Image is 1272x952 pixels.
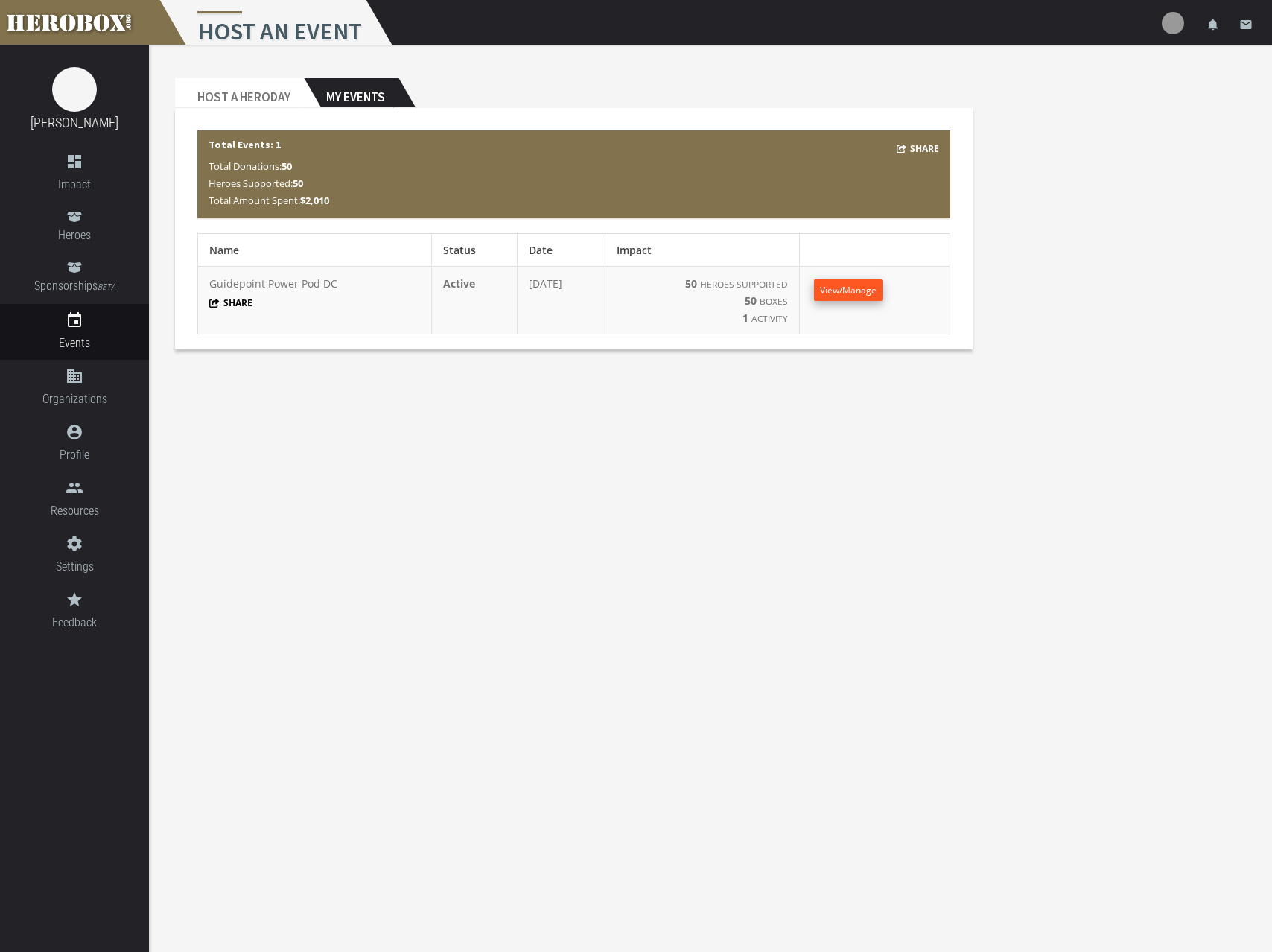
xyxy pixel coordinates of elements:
b: Active [443,276,475,291]
th: Status [431,234,518,267]
span: Total Donations: [209,159,292,173]
small: BETA [98,282,115,292]
a: View/Manage [814,279,883,301]
span: Total Amount Spent: [209,194,329,207]
th: Date [518,234,605,267]
div: Total Events: 1 [197,130,950,218]
b: 50 [685,276,697,291]
small: Boxes [760,295,788,307]
b: 50 [745,293,757,308]
b: 50 [282,159,292,173]
td: Guidepoint Power Pod DC [198,267,432,334]
i: email [1239,18,1253,31]
span: Heroes Supported: [209,177,303,190]
img: user-image [1162,12,1184,34]
th: Name [198,234,432,267]
b: 50 [293,177,303,190]
b: $2,010 [300,194,329,207]
small: HEROES SUPPORTED [700,278,788,290]
h2: Host a Heroday [175,78,304,108]
i: event [66,311,83,329]
span: View/Manage [820,284,877,296]
td: [DATE] [518,267,605,334]
b: Total Events: 1 [209,138,281,151]
button: Share [897,140,940,157]
small: Activity [751,312,788,324]
a: [PERSON_NAME] [31,115,118,130]
img: image [52,67,97,112]
th: Impact [605,234,799,267]
button: Share [209,296,252,309]
b: 1 [742,311,748,325]
h2: My Events [304,78,398,108]
i: notifications [1206,18,1220,31]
